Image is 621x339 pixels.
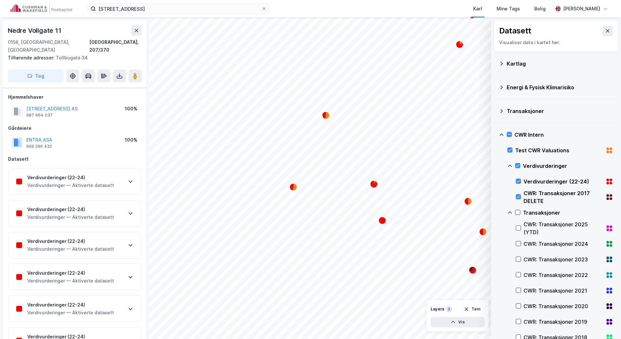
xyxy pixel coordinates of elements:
div: CWR: Transaksjoner 2019 [524,318,603,326]
div: Layers [431,307,444,312]
div: 100% [125,136,137,144]
div: 987 664 037 [26,113,53,118]
div: CWR: Transaksjoner 2017 DELETE [524,189,603,205]
div: Bolig [534,5,546,13]
div: Verdivurderinger — Aktiverte datasett [27,245,114,253]
div: CWR: Transaksjoner 2023 [524,256,603,263]
div: Energi & Fysisk Klimarisiko [507,83,613,91]
div: Verdivurderinger (22-24) [27,301,114,309]
div: Map marker [469,266,476,274]
div: Kontrollprogram for chat [589,308,621,339]
div: 999 296 432 [26,144,52,149]
div: Tollbugata 34 [8,54,136,62]
div: Transaksjoner [507,107,613,115]
div: Verdivurderinger — Aktiverte datasett [27,277,114,285]
div: Map marker [468,11,476,19]
div: Map marker [370,180,378,188]
div: CWR: Transaksjoner 2021 [524,287,603,295]
input: Søk på adresse, matrikkel, gårdeiere, leietakere eller personer [96,4,261,14]
div: Map marker [464,197,472,205]
div: Verdivurderinger (22-24) [27,174,114,182]
div: Kartlag [507,60,613,68]
div: Map marker [378,217,386,224]
div: Hjemmelshaver [8,93,141,101]
div: Visualiser data i kartet her. [499,39,613,46]
div: Verdivurderinger — Aktiverte datasett [27,182,114,189]
div: CWR Intern [514,131,613,139]
button: Vis [431,317,485,327]
div: Verdivurderinger — Aktiverte datasett [27,309,114,317]
div: Mine Tags [497,5,520,13]
span: Tilhørende adresser: [8,55,56,60]
div: Map marker [322,111,330,119]
div: Datasett [8,155,141,163]
div: Verdivurderinger (22-24) [524,178,603,185]
iframe: Chat Widget [589,308,621,339]
div: CWR: Transaksjoner 2020 [524,302,603,310]
div: Verdivurderinger (22-24) [27,206,114,213]
div: Verdivurderinger (22-24) [27,237,114,245]
div: Verdivurderinger (22-24) [27,269,114,277]
div: [PERSON_NAME] [563,5,600,13]
div: Map marker [289,183,297,191]
div: [GEOGRAPHIC_DATA], 207/370 [89,38,142,54]
div: 100% [125,105,137,113]
div: CWR: Transaksjoner 2022 [524,271,603,279]
div: 3 [446,306,452,312]
div: Map marker [456,41,463,48]
div: Gårdeiere [8,124,141,132]
div: Nedre Vollgate 11 [8,25,63,36]
div: Test CWR Valuations [515,146,603,154]
button: Tag [8,69,64,82]
div: Map marker [479,228,487,236]
img: cushman-wakefield-realkapital-logo.202ea83816669bd177139c58696a8fa1.svg [10,4,72,13]
div: CWR: Transaksjoner 2025 (YTD) [524,220,603,236]
div: 0158, [GEOGRAPHIC_DATA], [GEOGRAPHIC_DATA] [8,38,89,54]
div: Verdivurderinger [523,162,613,170]
button: Tøm [460,304,485,314]
div: Kart [473,5,482,13]
div: Datasett [499,26,531,36]
div: Verdivurderinger — Aktiverte datasett [27,213,114,221]
div: Transaksjoner [523,209,613,217]
div: CWR: Transaksjoner 2024 [524,240,603,248]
